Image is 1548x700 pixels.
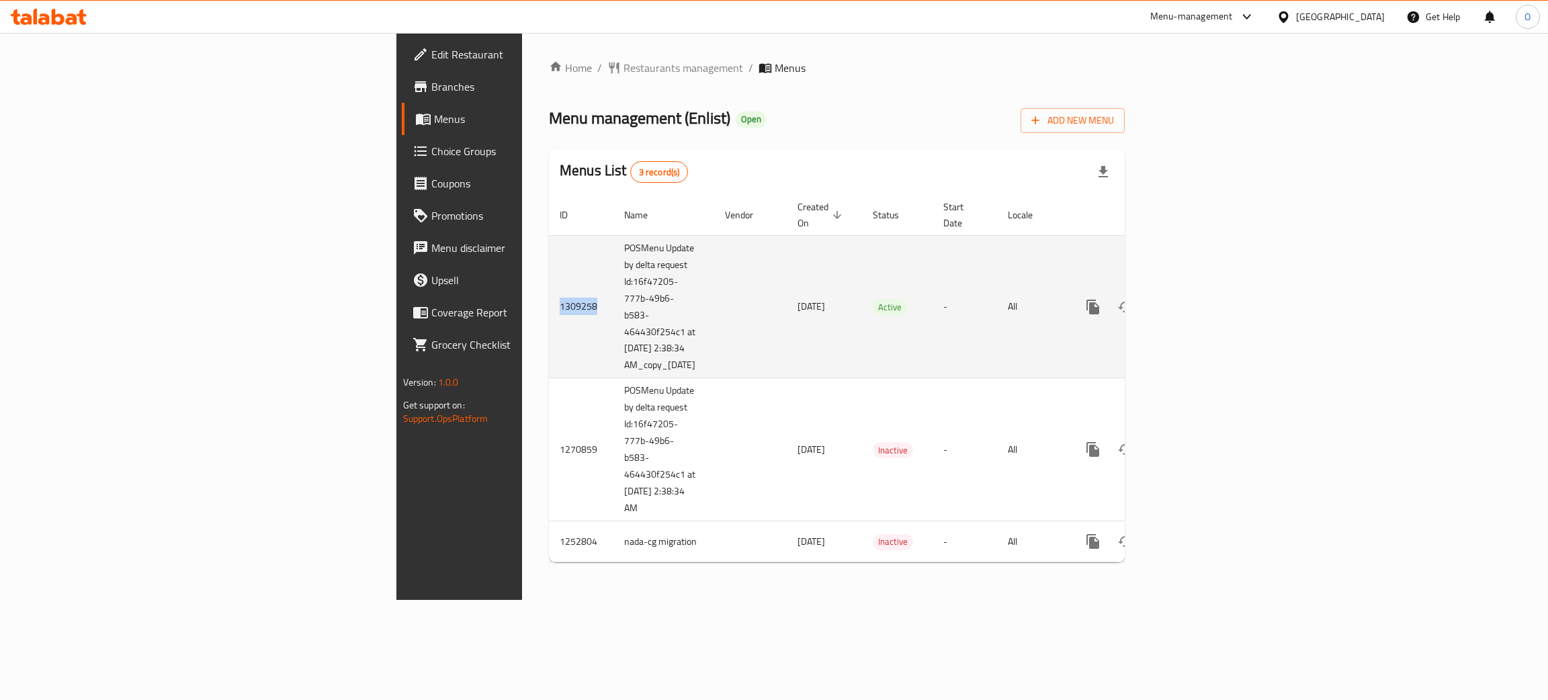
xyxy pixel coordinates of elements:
[630,161,689,183] div: Total records count
[873,299,907,315] div: Active
[560,161,688,183] h2: Menus List
[607,60,743,76] a: Restaurants management
[434,111,644,127] span: Menus
[402,167,655,200] a: Coupons
[873,207,916,223] span: Status
[997,378,1066,521] td: All
[725,207,771,223] span: Vendor
[431,304,644,320] span: Coverage Report
[873,443,913,458] span: Inactive
[431,143,644,159] span: Choice Groups
[549,195,1217,563] table: enhanced table
[997,235,1066,378] td: All
[1077,525,1109,558] button: more
[431,79,644,95] span: Branches
[748,60,753,76] li: /
[798,441,825,458] span: [DATE]
[402,71,655,103] a: Branches
[560,207,585,223] span: ID
[933,378,997,521] td: -
[613,378,714,521] td: POSMenu Update by delta request Id:16f47205-777b-49b6-b583-464430f254c1 at [DATE] 2:38:34 AM
[402,232,655,264] a: Menu disclaimer
[403,396,465,414] span: Get support on:
[431,272,644,288] span: Upsell
[623,60,743,76] span: Restaurants management
[736,112,767,128] div: Open
[736,114,767,125] span: Open
[402,296,655,329] a: Coverage Report
[775,60,806,76] span: Menus
[403,374,436,391] span: Version:
[613,235,714,378] td: POSMenu Update by delta request Id:16f47205-777b-49b6-b583-464430f254c1 at [DATE] 2:38:34 AM_copy...
[798,298,825,315] span: [DATE]
[402,200,655,232] a: Promotions
[624,207,665,223] span: Name
[613,521,714,562] td: nada-cg migration
[1087,156,1119,188] div: Export file
[1077,291,1109,323] button: more
[997,521,1066,562] td: All
[933,521,997,562] td: -
[431,337,644,353] span: Grocery Checklist
[431,175,644,191] span: Coupons
[402,329,655,361] a: Grocery Checklist
[431,240,644,256] span: Menu disclaimer
[403,410,488,427] a: Support.OpsPlatform
[402,135,655,167] a: Choice Groups
[549,60,1125,76] nav: breadcrumb
[798,199,846,231] span: Created On
[1109,525,1142,558] button: Change Status
[798,533,825,550] span: [DATE]
[933,235,997,378] td: -
[1008,207,1050,223] span: Locale
[1031,112,1114,129] span: Add New Menu
[438,374,459,391] span: 1.0.0
[402,264,655,296] a: Upsell
[873,534,913,550] span: Inactive
[402,103,655,135] a: Menus
[1021,108,1125,133] button: Add New Menu
[1077,433,1109,466] button: more
[1109,291,1142,323] button: Change Status
[402,38,655,71] a: Edit Restaurant
[431,208,644,224] span: Promotions
[1109,433,1142,466] button: Change Status
[873,300,907,315] span: Active
[631,166,688,179] span: 3 record(s)
[1524,9,1531,24] span: O
[1066,195,1217,236] th: Actions
[943,199,981,231] span: Start Date
[873,442,913,458] div: Inactive
[1150,9,1233,25] div: Menu-management
[431,46,644,62] span: Edit Restaurant
[1296,9,1385,24] div: [GEOGRAPHIC_DATA]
